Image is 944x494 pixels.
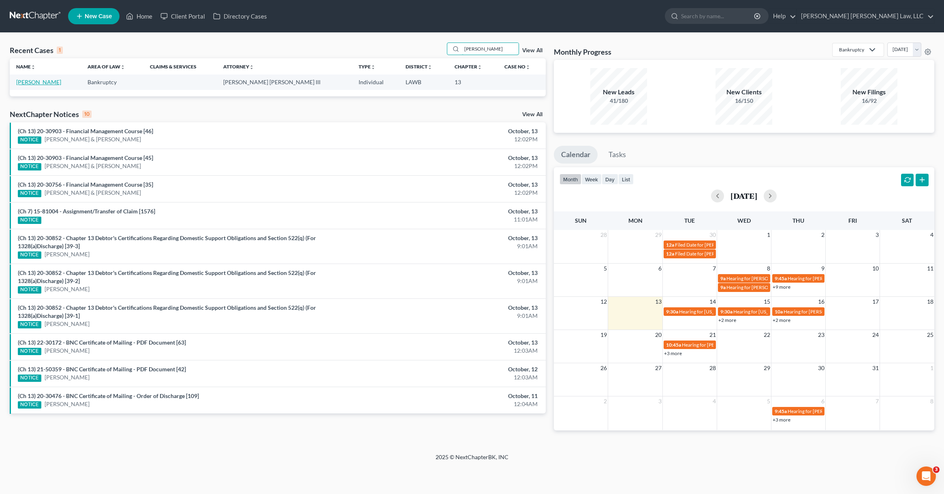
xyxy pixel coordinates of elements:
[45,373,90,381] a: [PERSON_NAME]
[775,275,787,281] span: 9:45a
[720,284,726,290] span: 9a
[628,217,643,224] span: Mon
[18,339,186,346] a: (Ch 13) 22-30172 - BNC Certificate of Mailing - PDF Document [63]
[720,309,733,315] span: 9:30a
[45,189,141,197] a: [PERSON_NAME] & [PERSON_NAME]
[370,127,538,135] div: October, 13
[654,297,662,307] span: 13
[712,264,717,273] span: 7
[18,136,41,144] div: NOTICE
[31,65,36,70] i: unfold_more
[848,217,857,224] span: Fri
[370,392,538,400] div: October, 11
[600,297,608,307] span: 12
[929,363,934,373] span: 1
[712,396,717,406] span: 4
[406,64,432,70] a: Districtunfold_more
[679,309,812,315] span: Hearing for [US_STATE] Safety Association of Timbermen - Self I
[654,363,662,373] span: 27
[122,9,156,23] a: Home
[249,65,254,70] i: unfold_more
[709,230,717,240] span: 30
[57,47,63,54] div: 1
[370,135,538,143] div: 12:02PM
[675,242,743,248] span: Filed Date for [PERSON_NAME]
[715,97,772,105] div: 16/150
[504,64,530,70] a: Case Nounfold_more
[45,347,90,355] a: [PERSON_NAME]
[448,75,498,89] td: 13
[370,373,538,381] div: 12:03AM
[217,75,352,89] td: [PERSON_NAME] [PERSON_NAME] III
[370,189,538,197] div: 12:02PM
[575,217,587,224] span: Sun
[926,264,934,273] span: 11
[370,234,538,242] div: October, 13
[352,75,399,89] td: Individual
[399,75,448,89] td: LAWB
[726,284,790,290] span: Hearing for [PERSON_NAME]
[18,375,41,382] div: NOTICE
[658,264,662,273] span: 6
[18,401,41,409] div: NOTICE
[223,64,254,70] a: Attorneyunfold_more
[590,97,647,105] div: 41/180
[773,284,790,290] a: +9 more
[666,342,681,348] span: 10:45a
[370,242,538,250] div: 9:01AM
[666,242,674,248] span: 12a
[763,363,771,373] span: 29
[370,365,538,373] div: October, 12
[45,320,90,328] a: [PERSON_NAME]
[370,347,538,355] div: 12:03AM
[730,192,757,200] h2: [DATE]
[554,47,611,57] h3: Monthly Progress
[916,466,936,486] iframe: Intercom live chat
[581,174,602,185] button: week
[18,269,316,284] a: (Ch 13) 20-30852 - Chapter 13 Debtor's Certifications Regarding Domestic Support Obligations and ...
[601,146,633,164] a: Tasks
[143,58,217,75] th: Claims & Services
[666,251,674,257] span: 12a
[18,234,316,249] a: (Ch 13) 20-30852 - Chapter 13 Debtor's Certifications Regarding Domestic Support Obligations and ...
[18,208,155,215] a: (Ch 7) 15-81004 - Assignment/Transfer of Claim [1576]
[590,87,647,97] div: New Leads
[817,330,825,340] span: 23
[775,309,783,315] span: 10a
[929,396,934,406] span: 8
[18,392,199,399] a: (Ch 13) 20-30476 - BNC Certificate of Mailing - Order of Discharge [109]
[82,111,92,118] div: 10
[773,317,790,323] a: +2 more
[18,286,41,294] div: NOTICE
[654,230,662,240] span: 29
[709,363,717,373] span: 28
[370,181,538,189] div: October, 13
[370,215,538,224] div: 11:01AM
[681,9,755,23] input: Search by name...
[18,321,41,328] div: NOTICE
[241,453,703,468] div: 2025 © NextChapterBK, INC
[618,174,634,185] button: list
[600,363,608,373] span: 26
[18,348,41,355] div: NOTICE
[603,396,608,406] span: 2
[797,9,934,23] a: [PERSON_NAME] [PERSON_NAME] Law, LLC
[462,43,519,55] input: Search by name...
[929,230,934,240] span: 4
[10,45,63,55] div: Recent Cases
[602,174,618,185] button: day
[763,297,771,307] span: 15
[18,217,41,224] div: NOTICE
[871,297,880,307] span: 17
[370,162,538,170] div: 12:02PM
[45,400,90,408] a: [PERSON_NAME]
[775,408,787,414] span: 9:45a
[658,396,662,406] span: 3
[370,277,538,285] div: 9:01AM
[45,250,90,258] a: [PERSON_NAME]
[156,9,209,23] a: Client Portal
[718,317,736,323] a: +2 more
[769,9,796,23] a: Help
[902,217,912,224] span: Sat
[675,251,743,257] span: Filed Date for [PERSON_NAME]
